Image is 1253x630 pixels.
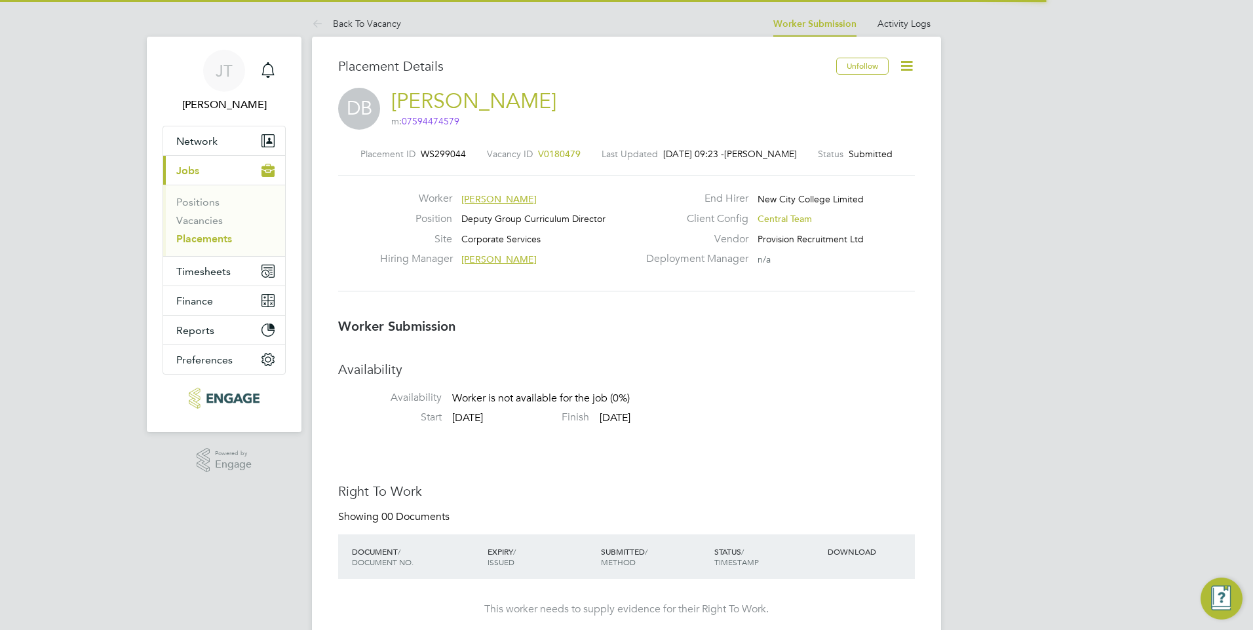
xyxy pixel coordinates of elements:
span: James Tarling [163,97,286,113]
span: Worker is not available for the job (0%) [452,392,630,405]
div: SUBMITTED [598,540,711,574]
button: Engage Resource Center [1201,578,1243,620]
span: 00 Documents [381,510,450,523]
b: Worker Submission [338,318,455,334]
span: [PERSON_NAME] [461,193,537,205]
label: Finish [486,411,589,424]
span: n/a [758,253,771,265]
span: Finance [176,295,213,307]
label: End Hirer [638,192,748,206]
label: Vacancy ID [487,148,533,160]
label: Last Updated [602,148,658,160]
span: Engage [215,459,252,470]
span: Deputy Group Curriculum Director [461,213,606,225]
label: Position [380,212,452,226]
a: Go to home page [163,388,286,409]
span: 07594474579 [402,115,459,127]
span: Provision Recruitment Ltd [758,233,864,245]
a: JT[PERSON_NAME] [163,50,286,113]
span: [DATE] [600,411,630,424]
h3: Availability [338,361,915,378]
span: [DATE] [452,411,483,424]
span: Network [176,135,218,147]
div: Showing [338,510,452,524]
span: DB [338,88,380,130]
span: Timesheets [176,265,231,278]
label: Site [380,232,452,246]
a: Powered byEngage [197,448,252,473]
label: Worker [380,192,452,206]
button: Preferences [163,345,285,374]
a: Placements [176,232,232,245]
a: Back To Vacancy [312,18,401,29]
span: Powered by [215,448,252,459]
span: ISSUED [488,557,514,567]
img: provision-recruitment-logo-retina.png [189,388,259,409]
span: / [645,546,647,557]
span: / [513,546,516,557]
label: Hiring Manager [380,252,452,266]
label: Vendor [638,232,748,246]
button: Reports [163,316,285,344]
label: Placement ID [360,148,415,160]
div: This worker needs to supply evidence for their Right To Work. [351,602,902,616]
span: [DATE] 09:23 - [663,148,724,160]
button: Unfollow [836,58,889,75]
span: Preferences [176,354,233,366]
button: Jobs [163,156,285,185]
a: Vacancies [176,214,223,227]
span: V0180479 [538,148,581,160]
span: Submitted [849,148,893,160]
button: Finance [163,286,285,315]
a: Worker Submission [773,18,857,29]
nav: Main navigation [147,37,301,432]
span: TIMESTAMP [714,557,759,567]
a: Positions [176,196,220,208]
label: Start [338,411,442,424]
div: Jobs [163,185,285,256]
span: DOCUMENT NO. [352,557,414,567]
label: Status [818,148,843,160]
h3: Right To Work [338,483,915,500]
span: New City College Limited [758,193,864,205]
span: [PERSON_NAME] [724,148,797,160]
span: Central Team [758,213,812,225]
button: Network [163,126,285,155]
span: JT [216,62,233,79]
div: STATUS [711,540,824,574]
a: Activity Logs [877,18,931,29]
button: Timesheets [163,257,285,286]
span: Jobs [176,164,199,177]
div: EXPIRY [484,540,598,574]
div: DOWNLOAD [824,540,915,563]
a: [PERSON_NAME] [391,88,556,114]
label: Client Config [638,212,748,226]
span: [PERSON_NAME] [461,253,537,265]
span: / [398,546,400,557]
span: m: [391,115,459,127]
label: Availability [338,391,442,405]
span: METHOD [601,557,636,567]
span: / [741,546,744,557]
span: Reports [176,324,214,337]
span: WS299044 [421,148,466,160]
label: Deployment Manager [638,252,748,266]
span: Corporate Services [461,233,541,245]
div: DOCUMENT [349,540,484,574]
h3: Placement Details [338,58,826,75]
